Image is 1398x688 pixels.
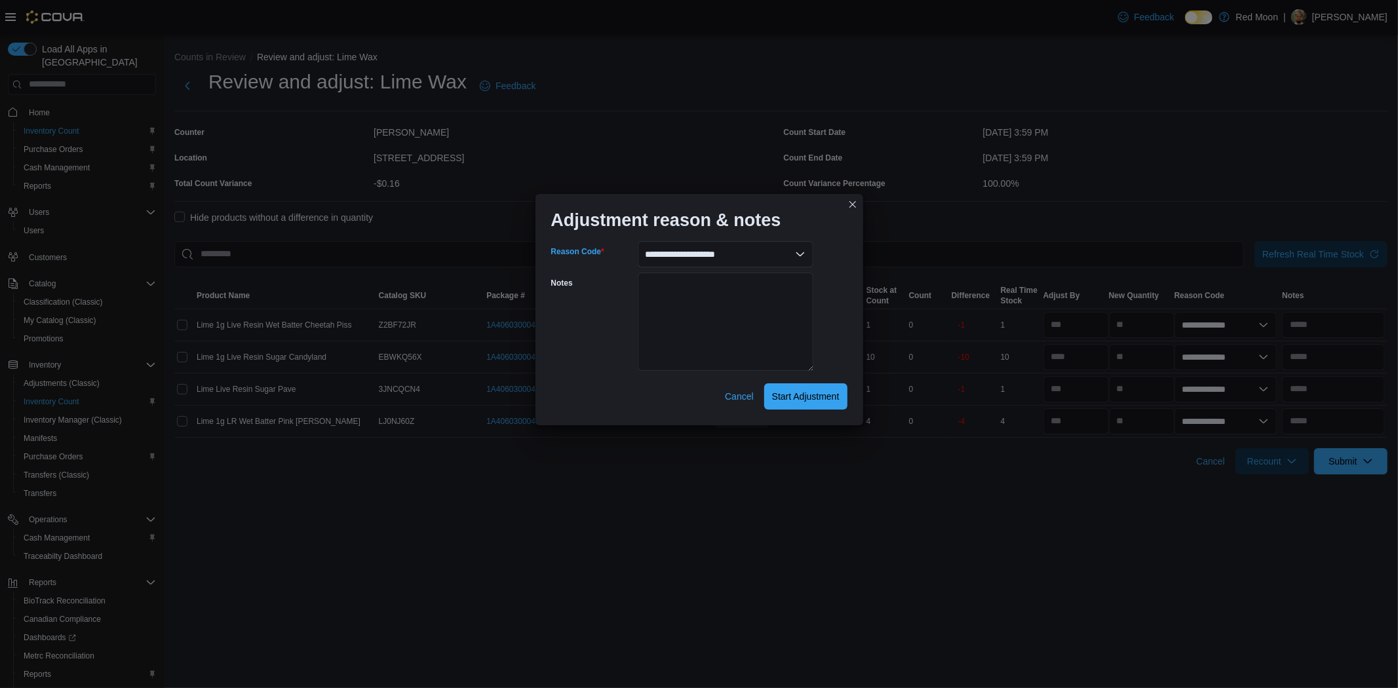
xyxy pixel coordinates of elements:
[551,246,604,257] label: Reason Code
[845,197,861,212] button: Closes this modal window
[720,383,759,410] button: Cancel
[725,390,754,403] span: Cancel
[764,383,847,410] button: Start Adjustment
[772,390,840,403] span: Start Adjustment
[551,210,781,231] h1: Adjustment reason & notes
[551,278,573,288] label: Notes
